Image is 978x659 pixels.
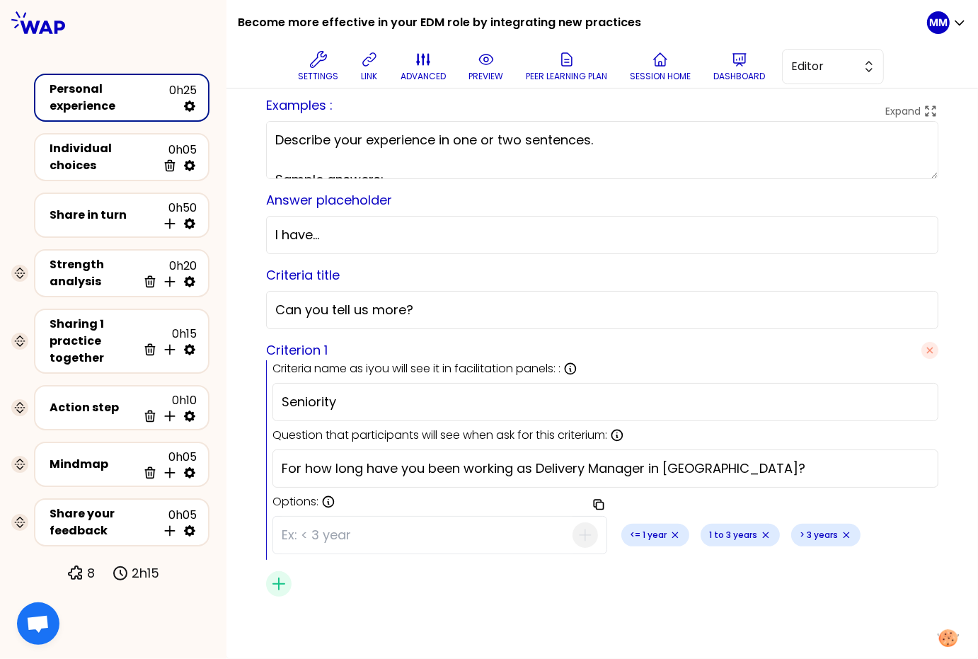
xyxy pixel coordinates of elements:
textarea: Describe your experience in one or two sentences. Sample answers: - “I implemented the exercise o... [266,121,938,179]
p: advanced [401,71,446,82]
div: Strength analysis [50,256,137,290]
p: Peer learning plan [526,71,607,82]
input: Ex: How many years of experience do you have? [282,459,929,479]
label: Criteria title [266,266,340,284]
button: preview [463,45,509,88]
span: Editor [791,58,855,75]
div: 0h05 [157,507,197,538]
label: Criterion 1 [266,340,328,360]
div: 0h15 [137,326,197,357]
span: Options: [272,493,318,510]
div: Individual choices [50,140,157,174]
p: 8 [87,563,95,583]
p: Settings [298,71,338,82]
div: <= 1 year [621,524,689,546]
p: Question that participants will see when ask for this criterium: [272,427,607,444]
div: Sharing 1 practice together [50,316,137,367]
p: Dashboard [713,71,765,82]
div: 0h50 [157,200,197,231]
input: Ex: < 3 year [282,517,573,554]
input: Ex: Experience [282,392,929,412]
div: 0h20 [137,258,197,289]
p: Criteria name as iyou will see it in facilitation panels: : [272,360,560,377]
div: 0h05 [157,142,197,173]
div: Share in turn [50,207,157,224]
div: Action step [50,399,137,416]
button: Dashboard [708,45,771,88]
button: Session home [624,45,696,88]
div: 0h25 [169,82,197,113]
div: Personal experience [50,81,169,115]
button: Editor [782,49,884,84]
button: advanced [395,45,451,88]
p: Expand [885,104,921,118]
button: MM [927,11,967,34]
p: 2h15 [132,563,159,583]
button: Manage your preferences about cookies [929,621,967,655]
p: Session home [630,71,691,82]
div: 1 to 3 years [701,524,780,546]
button: Remove small badge [669,529,681,541]
button: link [355,45,384,88]
div: > 3 years [791,524,861,546]
label: Examples : [266,96,333,114]
a: Ouvrir le chat [17,602,59,645]
label: Answer placeholder [266,191,392,209]
p: MM [929,16,948,30]
p: preview [468,71,503,82]
button: Settings [292,45,344,88]
button: Remove small badge [841,529,852,541]
div: Mindmap [50,456,137,473]
div: 0h10 [137,392,197,423]
div: Share your feedback [50,505,157,539]
div: 0h05 [137,449,197,480]
p: link [362,71,378,82]
button: Remove small badge [760,529,771,541]
button: Peer learning plan [520,45,613,88]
